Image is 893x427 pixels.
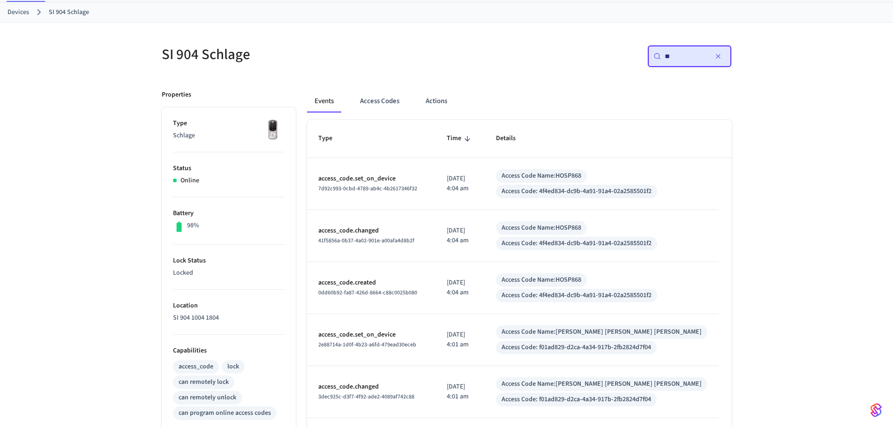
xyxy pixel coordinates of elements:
[502,171,581,181] div: Access Code Name: HOSP868
[307,90,341,112] button: Events
[502,395,651,405] div: Access Code: f01ad829-d2ca-4a34-917b-2fb2824d7f04
[307,90,732,112] div: ant example
[447,382,473,402] p: [DATE] 4:01 am
[318,393,414,401] span: 3dec925c-d3f7-4f92-ade2-4089af742c88
[179,393,236,403] div: can remotely unlock
[318,330,424,340] p: access_code.set_on_device
[447,330,473,350] p: [DATE] 4:01 am
[502,187,652,196] div: Access Code: 4f4ed834-dc9b-4a91-91a4-02a2585501f2
[179,408,271,418] div: can program online access codes
[162,45,441,64] h5: SI 904 Schlage
[870,403,882,418] img: SeamLogoGradient.69752ec5.svg
[447,131,473,146] span: Time
[173,164,285,173] p: Status
[180,176,199,186] p: Online
[173,301,285,311] p: Location
[173,346,285,356] p: Capabilities
[502,291,652,300] div: Access Code: 4f4ed834-dc9b-4a91-91a4-02a2585501f2
[318,226,424,236] p: access_code.changed
[227,362,239,372] div: lock
[318,341,416,349] span: 2e88714a-1d0f-4b23-a6fd-479ead30eceb
[502,275,581,285] div: Access Code Name: HOSP868
[187,221,199,231] p: 98%
[318,174,424,184] p: access_code.set_on_device
[502,327,702,337] div: Access Code Name: [PERSON_NAME] [PERSON_NAME] [PERSON_NAME]
[318,185,417,193] span: 7d92c993-0cbd-4789-ab4c-4b2617346f32
[353,90,407,112] button: Access Codes
[49,7,89,17] a: SI 904 Schlage
[8,7,29,17] a: Devices
[173,313,285,323] p: SI 904 1004 1804
[502,223,581,233] div: Access Code Name: HOSP868
[318,131,345,146] span: Type
[173,209,285,218] p: Battery
[502,343,651,352] div: Access Code: f01ad829-d2ca-4a34-917b-2fb2824d7f04
[318,382,424,392] p: access_code.changed
[162,90,191,100] p: Properties
[447,226,473,246] p: [DATE] 4:04 am
[447,174,473,194] p: [DATE] 4:04 am
[502,379,702,389] div: Access Code Name: [PERSON_NAME] [PERSON_NAME] [PERSON_NAME]
[318,237,414,245] span: 41f5856a-0b37-4a02-901e-a00afa4d8b2f
[318,289,417,297] span: 0dd60b92-fa87-426d-8664-c88c0025b080
[173,256,285,266] p: Lock Status
[179,377,229,387] div: can remotely lock
[173,119,285,128] p: Type
[496,131,528,146] span: Details
[318,278,424,288] p: access_code.created
[173,131,285,141] p: Schlage
[173,268,285,278] p: Locked
[179,362,213,372] div: access_code
[418,90,455,112] button: Actions
[261,119,285,142] img: Yale Assure Touchscreen Wifi Smart Lock, Satin Nickel, Front
[502,239,652,248] div: Access Code: 4f4ed834-dc9b-4a91-91a4-02a2585501f2
[447,278,473,298] p: [DATE] 4:04 am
